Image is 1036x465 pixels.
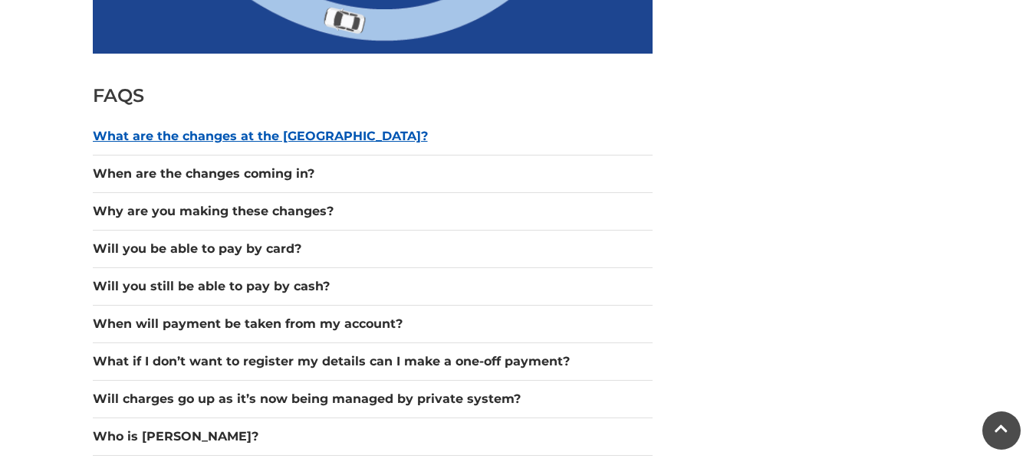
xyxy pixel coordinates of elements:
button: Will charges go up as it’s now being managed by private system? [93,390,653,408]
span: FAQS [93,84,145,106]
button: When are the changes coming in? [93,165,653,183]
button: Why are you making these changes? [93,202,653,221]
button: Will you be able to pay by card? [93,240,653,258]
button: When will payment be taken from my account? [93,315,653,333]
button: What are the changes at the [GEOGRAPHIC_DATA]? [93,127,653,146]
button: What if I don’t want to register my details can I make a one-off payment? [93,352,653,371]
button: Will you still be able to pay by cash? [93,277,653,296]
button: Who is [PERSON_NAME]? [93,427,653,446]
